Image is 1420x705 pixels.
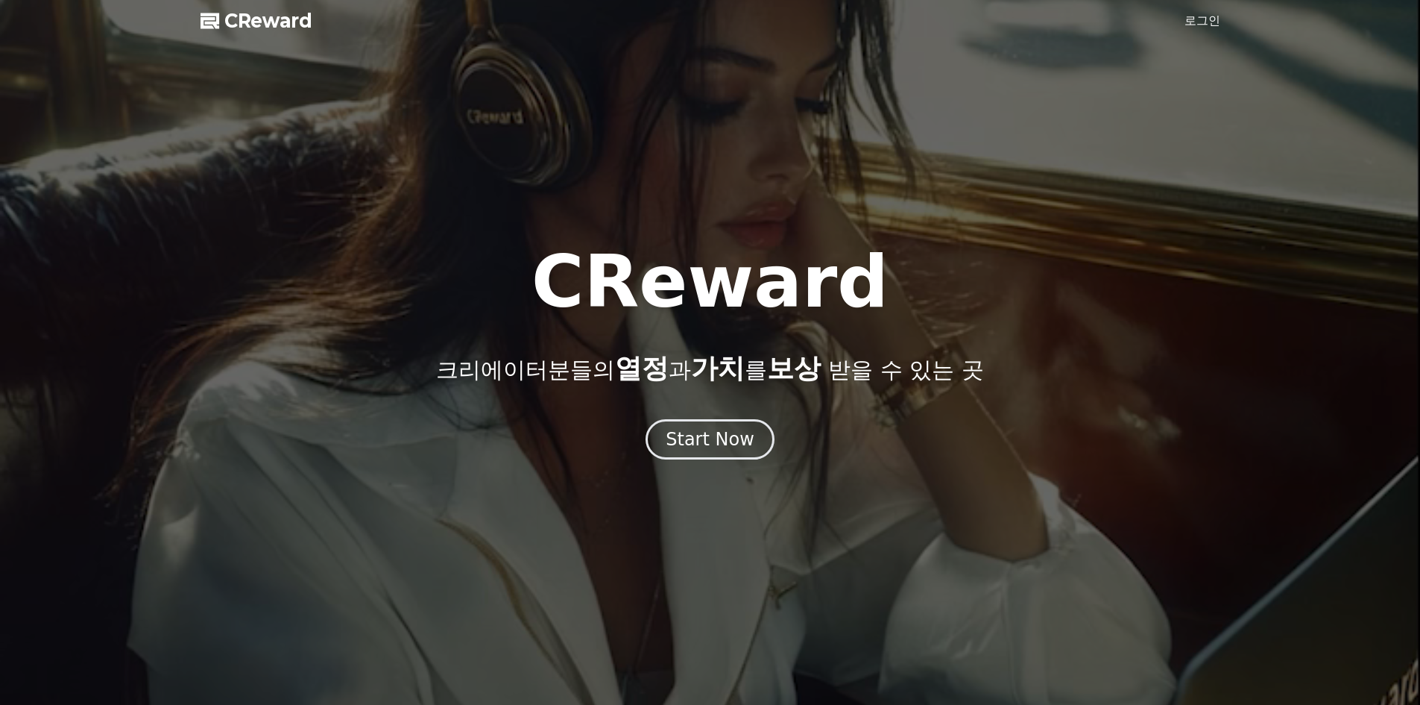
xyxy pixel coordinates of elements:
span: 가치 [691,353,745,383]
span: CReward [224,9,312,33]
a: Start Now [646,434,774,448]
span: 열정 [615,353,669,383]
a: CReward [201,9,312,33]
h1: CReward [531,246,889,318]
span: 보상 [767,353,821,383]
div: Start Now [666,427,754,451]
p: 크리에이터분들의 과 를 받을 수 있는 곳 [436,354,983,383]
button: Start Now [646,419,774,460]
a: 로그인 [1184,12,1220,30]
